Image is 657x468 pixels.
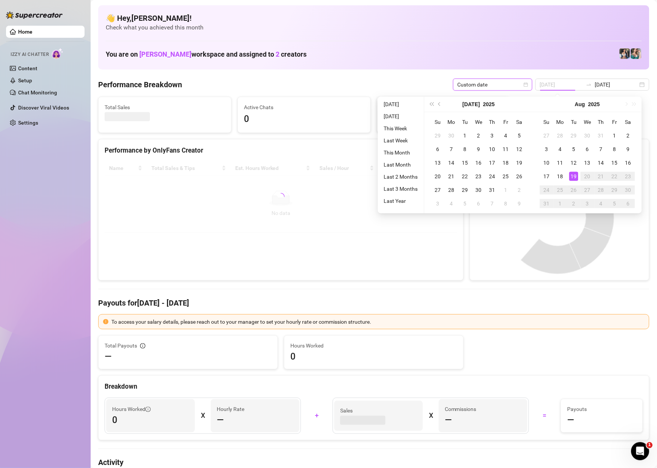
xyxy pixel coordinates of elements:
[583,145,592,154] div: 6
[445,142,458,156] td: 2025-07-07
[458,79,528,90] span: Custom date
[569,185,578,195] div: 26
[556,158,565,167] div: 11
[106,23,642,32] span: Check what you achieved this month
[501,185,510,195] div: 1
[540,170,554,183] td: 2025-08-17
[501,199,510,208] div: 8
[542,145,551,154] div: 3
[631,48,642,59] img: Zaddy
[106,13,642,23] h4: 👋 Hey, [PERSON_NAME] !
[433,145,443,154] div: 6
[472,170,486,183] td: 2025-07-23
[569,172,578,181] div: 19
[622,156,635,170] td: 2025-08-16
[624,185,633,195] div: 30
[515,185,524,195] div: 2
[554,197,567,210] td: 2025-09-01
[486,197,499,210] td: 2025-08-07
[567,129,581,142] td: 2025-07-29
[583,199,592,208] div: 3
[608,170,622,183] td: 2025-08-22
[586,82,592,88] span: swap-right
[513,129,526,142] td: 2025-07-05
[622,142,635,156] td: 2025-08-09
[540,142,554,156] td: 2025-08-03
[486,142,499,156] td: 2025-07-10
[483,97,495,112] button: Choose a year
[581,170,594,183] td: 2025-08-20
[18,65,37,71] a: Content
[622,183,635,197] td: 2025-08-30
[472,156,486,170] td: 2025-07-16
[139,50,191,58] span: [PERSON_NAME]
[567,197,581,210] td: 2025-09-02
[111,318,645,326] div: To access your salary details, please reach out to your manager to set your hourly rate or commis...
[112,405,151,414] span: Hours Worked
[106,50,307,59] h1: You are on workspace and assigned to creators
[445,414,452,426] span: —
[581,183,594,197] td: 2025-08-27
[583,185,592,195] div: 27
[488,172,497,181] div: 24
[474,145,483,154] div: 9
[567,170,581,183] td: 2025-08-19
[501,172,510,181] div: 25
[474,185,483,195] div: 30
[447,145,456,154] div: 7
[515,199,524,208] div: 9
[145,407,151,412] span: info-circle
[461,185,470,195] div: 29
[445,115,458,129] th: Mo
[540,115,554,129] th: Su
[433,172,443,181] div: 20
[594,170,608,183] td: 2025-08-21
[624,145,633,154] div: 9
[98,298,649,308] h4: Payouts for [DATE] - [DATE]
[103,319,108,324] span: exclamation-circle
[610,158,619,167] div: 15
[463,97,480,112] button: Choose a month
[554,170,567,183] td: 2025-08-18
[447,199,456,208] div: 4
[472,197,486,210] td: 2025-08-06
[381,100,421,109] li: [DATE]
[105,103,225,111] span: Total Sales
[433,185,443,195] div: 27
[581,156,594,170] td: 2025-08-13
[427,97,436,112] button: Last year (Control + left)
[554,129,567,142] td: 2025-07-28
[569,158,578,167] div: 12
[540,129,554,142] td: 2025-07-27
[431,183,445,197] td: 2025-07-27
[447,158,456,167] div: 14
[461,158,470,167] div: 15
[622,115,635,129] th: Sa
[622,129,635,142] td: 2025-08-02
[540,183,554,197] td: 2025-08-24
[597,158,606,167] div: 14
[542,131,551,140] div: 27
[647,442,653,448] span: 1
[499,170,513,183] td: 2025-07-25
[18,90,57,96] a: Chat Monitoring
[542,199,551,208] div: 31
[447,185,456,195] div: 28
[290,351,457,363] span: 0
[624,172,633,181] div: 23
[594,183,608,197] td: 2025-08-28
[499,142,513,156] td: 2025-07-11
[486,156,499,170] td: 2025-07-17
[569,131,578,140] div: 29
[381,160,421,169] li: Last Month
[513,156,526,170] td: 2025-07-19
[244,103,364,111] span: Active Chats
[429,410,433,422] div: X
[542,172,551,181] div: 17
[583,131,592,140] div: 30
[486,183,499,197] td: 2025-07-31
[556,145,565,154] div: 4
[499,183,513,197] td: 2025-08-01
[610,185,619,195] div: 29
[445,405,477,414] article: Commissions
